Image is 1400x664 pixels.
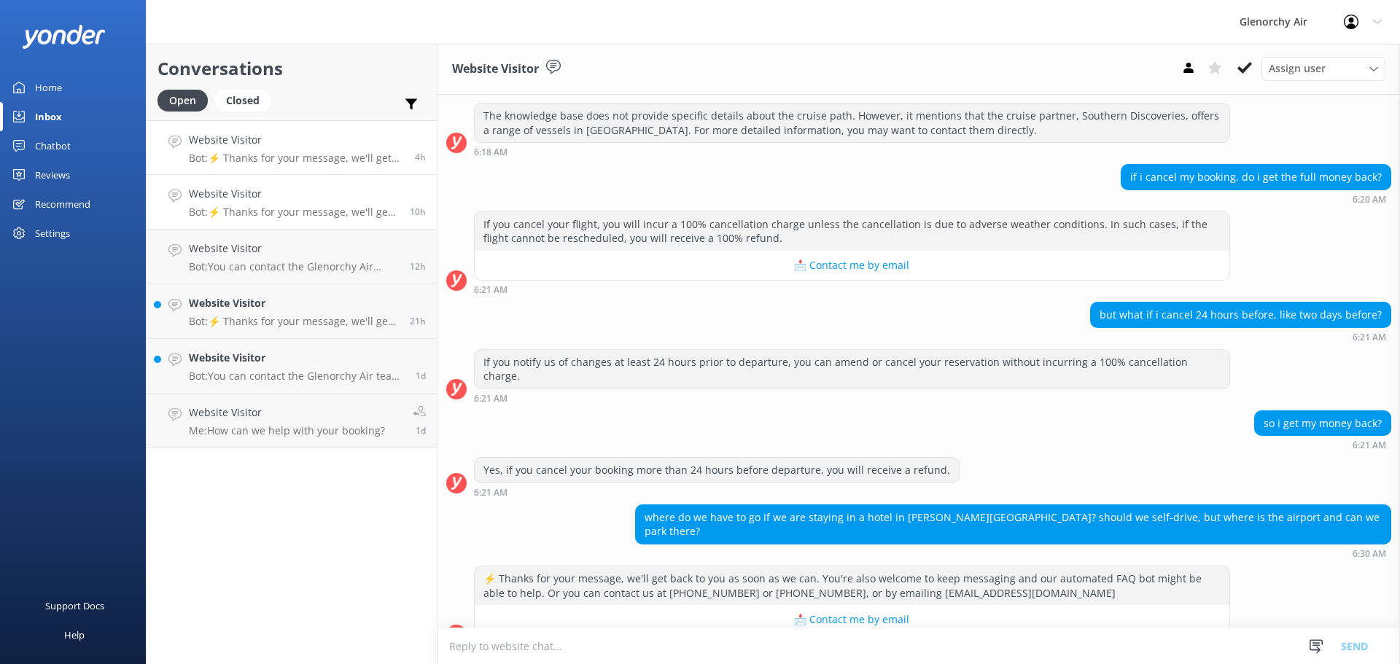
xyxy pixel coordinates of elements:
div: Reviews [35,160,70,190]
div: Sep 02 2025 06:21am (UTC +12:00) Pacific/Auckland [474,487,960,497]
h4: Website Visitor [189,295,399,311]
div: If you cancel your flight, you will incur a 100% cancellation charge unless the cancellation is d... [475,212,1229,251]
div: but what if i cancel 24 hours before, like two days before? [1091,302,1391,327]
div: Home [35,73,62,102]
a: Website VisitorMe:How can we help with your booking?1d [147,394,437,448]
img: yonder-white-logo.png [22,25,106,49]
div: Sep 02 2025 06:21am (UTC +12:00) Pacific/Auckland [1090,332,1391,342]
strong: 6:21 AM [474,286,507,294]
span: Sep 01 2025 01:02pm (UTC +12:00) Pacific/Auckland [410,315,426,327]
p: Bot: You can contact the Glenorchy Air team at 0800 676 264 or [PHONE_NUMBER], or by emailing [EM... [189,370,405,383]
strong: 6:18 AM [474,148,507,157]
a: Website VisitorBot:⚡ Thanks for your message, we'll get back to you as soon as we can. You're als... [147,120,437,175]
h4: Website Visitor [189,186,399,202]
div: so i get my money back? [1255,411,1391,436]
div: where do we have to go if we are staying in a hotel in [PERSON_NAME][GEOGRAPHIC_DATA]? should we ... [636,505,1391,544]
p: Bot: ⚡ Thanks for your message, we'll get back to you as soon as we can. You're also welcome to k... [189,315,399,328]
h4: Website Visitor [189,350,405,366]
div: Closed [215,90,271,112]
div: Sep 02 2025 06:21am (UTC +12:00) Pacific/Auckland [1254,440,1391,450]
div: Sep 02 2025 06:18am (UTC +12:00) Pacific/Auckland [474,147,1230,157]
div: The knowledge base does not provide specific details about the cruise path. However, it mentions ... [475,103,1229,142]
div: ⚡ Thanks for your message, we'll get back to you as soon as we can. You're also welcome to keep m... [475,566,1229,605]
strong: 6:21 AM [474,488,507,497]
span: Assign user [1269,60,1326,77]
a: Open [157,92,215,108]
span: Sep 02 2025 06:30am (UTC +12:00) Pacific/Auckland [415,151,426,163]
h3: Website Visitor [452,60,539,79]
strong: 6:30 AM [1353,550,1386,558]
h4: Website Visitor [189,405,385,421]
a: Website VisitorBot:You can contact the Glenorchy Air team at 0800 676 264 or [PHONE_NUMBER], or b... [147,339,437,394]
div: Sep 02 2025 06:20am (UTC +12:00) Pacific/Auckland [1121,194,1391,204]
p: Bot: ⚡ Thanks for your message, we'll get back to you as soon as we can. You're also welcome to k... [189,206,399,219]
div: Yes, if you cancel your booking more than 24 hours before departure, you will receive a refund. [475,458,959,483]
div: Support Docs [45,591,104,620]
a: Website VisitorBot:⚡ Thanks for your message, we'll get back to you as soon as we can. You're als... [147,175,437,230]
a: Website VisitorBot:You can contact the Glenorchy Air team at 0800 676 264 or [PHONE_NUMBER], or b... [147,230,437,284]
strong: 6:21 AM [1353,441,1386,450]
button: 📩 Contact me by email [475,605,1229,634]
div: Sep 02 2025 06:21am (UTC +12:00) Pacific/Auckland [474,284,1230,294]
div: Help [64,620,85,649]
h4: Website Visitor [189,132,404,148]
span: Sep 01 2025 10:11pm (UTC +12:00) Pacific/Auckland [410,260,426,273]
p: Bot: ⚡ Thanks for your message, we'll get back to you as soon as we can. You're also welcome to k... [189,152,404,165]
h4: Website Visitor [189,241,399,257]
span: Aug 31 2025 10:22pm (UTC +12:00) Pacific/Auckland [416,370,426,382]
h2: Conversations [157,55,426,82]
div: Chatbot [35,131,71,160]
a: Closed [215,92,278,108]
div: Assign User [1261,57,1385,80]
div: Sep 02 2025 06:21am (UTC +12:00) Pacific/Auckland [474,393,1230,403]
div: Inbox [35,102,62,131]
div: Open [157,90,208,112]
div: Recommend [35,190,90,219]
p: Bot: You can contact the Glenorchy Air team at 0800 676 264 or [PHONE_NUMBER], or by emailing [EM... [189,260,399,273]
a: Website VisitorBot:⚡ Thanks for your message, we'll get back to you as soon as we can. You're als... [147,284,437,339]
strong: 6:21 AM [1353,333,1386,342]
strong: 6:20 AM [1353,195,1386,204]
div: If you notify us of changes at least 24 hours prior to departure, you can amend or cancel your re... [475,350,1229,388]
div: Sep 02 2025 06:30am (UTC +12:00) Pacific/Auckland [635,548,1391,558]
button: 📩 Contact me by email [475,251,1229,280]
span: Aug 31 2025 12:11pm (UTC +12:00) Pacific/Auckland [416,424,426,437]
div: if i cancel my booking, do i get the full money back? [1121,165,1391,190]
span: Sep 02 2025 12:28am (UTC +12:00) Pacific/Auckland [410,206,426,218]
strong: 6:21 AM [474,394,507,403]
strong: 6:17 AM [1353,87,1386,95]
p: Me: How can we help with your booking? [189,424,385,437]
div: Settings [35,219,70,248]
